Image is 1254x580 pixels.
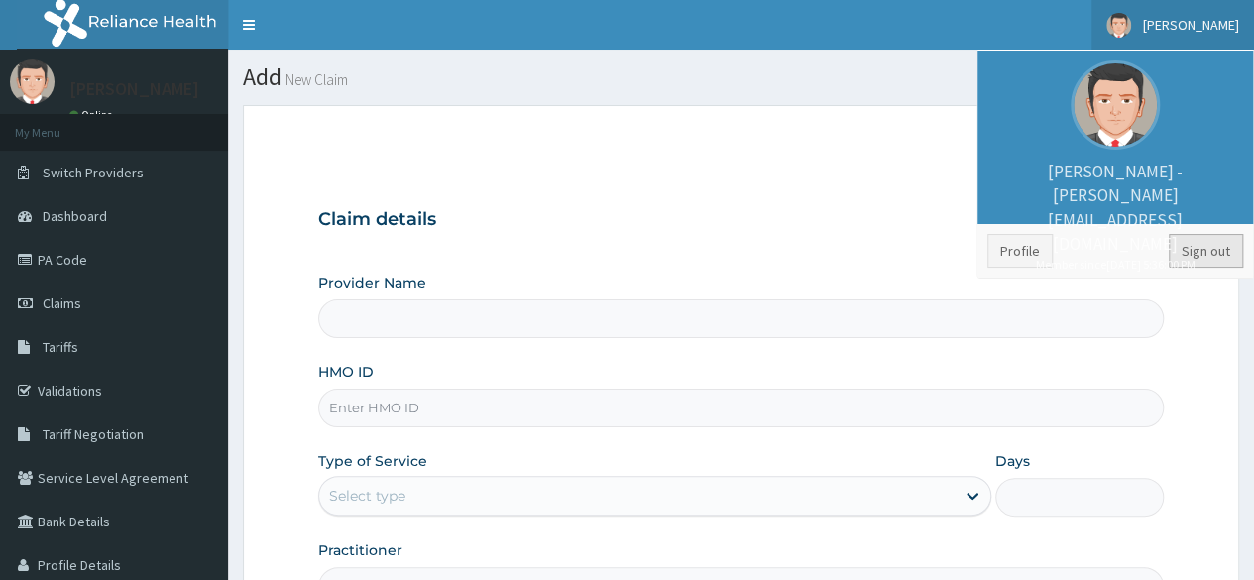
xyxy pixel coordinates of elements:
[69,80,199,98] p: [PERSON_NAME]
[329,486,405,506] div: Select type
[243,64,1239,90] h1: Add
[43,425,144,443] span: Tariff Negotiation
[318,451,427,471] label: Type of Service
[318,389,1164,427] input: Enter HMO ID
[69,108,117,122] a: Online
[43,164,144,181] span: Switch Providers
[987,160,1243,273] p: [PERSON_NAME] - [PERSON_NAME][EMAIL_ADDRESS][DOMAIN_NAME]
[1106,13,1131,38] img: User Image
[995,451,1030,471] label: Days
[318,540,402,560] label: Practitioner
[987,256,1243,273] small: Member since [DATE] 5:36:00 PM
[1071,60,1160,150] img: User Image
[282,72,348,87] small: New Claim
[1169,234,1243,268] a: Sign out
[318,209,1164,231] h3: Claim details
[318,362,374,382] label: HMO ID
[318,136,1164,158] p: Step 1 of 2
[318,273,426,292] label: Provider Name
[43,338,78,356] span: Tariffs
[1143,16,1239,34] span: [PERSON_NAME]
[43,294,81,312] span: Claims
[10,59,55,104] img: User Image
[43,207,107,225] span: Dashboard
[987,234,1053,268] a: Profile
